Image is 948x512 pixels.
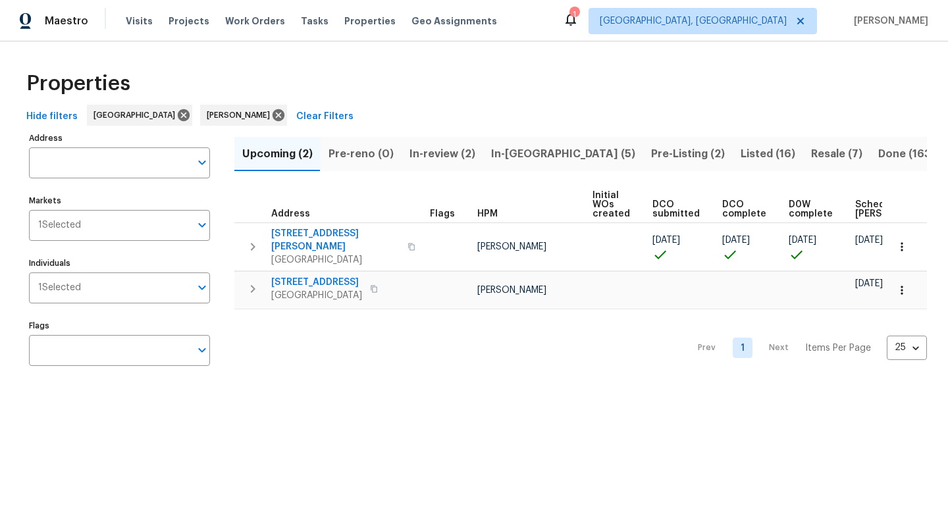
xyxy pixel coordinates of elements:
span: Upcoming (2) [242,145,313,163]
button: Open [193,153,211,172]
span: Pre-reno (0) [329,145,394,163]
div: [GEOGRAPHIC_DATA] [87,105,192,126]
div: 1 [569,8,579,21]
span: [DATE] [855,279,883,288]
span: Flags [430,209,455,218]
label: Individuals [29,259,210,267]
span: Projects [169,14,209,28]
label: Flags [29,322,210,330]
span: [GEOGRAPHIC_DATA] [93,109,180,122]
span: Geo Assignments [411,14,497,28]
span: D0W complete [789,200,833,218]
p: Items Per Page [805,342,871,355]
button: Open [193,216,211,234]
span: In-review (2) [409,145,475,163]
label: Address [29,134,210,142]
span: Pre-Listing (2) [651,145,725,163]
span: Properties [26,77,130,90]
span: Maestro [45,14,88,28]
button: Open [193,278,211,297]
button: Hide filters [21,105,83,129]
span: [PERSON_NAME] [849,14,928,28]
button: Clear Filters [291,105,359,129]
span: Scheduled [PERSON_NAME] [855,200,930,218]
span: [GEOGRAPHIC_DATA] [271,289,362,302]
span: 1 Selected [38,282,81,294]
span: [PERSON_NAME] [477,286,546,295]
span: Initial WOs created [592,191,630,218]
span: Done (163) [878,145,935,163]
span: [GEOGRAPHIC_DATA] [271,253,400,267]
div: [PERSON_NAME] [200,105,287,126]
span: DCO complete [722,200,766,218]
nav: Pagination Navigation [685,317,927,379]
button: Open [193,341,211,359]
span: [DATE] [722,236,750,245]
span: Visits [126,14,153,28]
span: [STREET_ADDRESS][PERSON_NAME] [271,227,400,253]
a: Goto page 1 [733,338,752,358]
span: [DATE] [789,236,816,245]
span: [DATE] [652,236,680,245]
span: [PERSON_NAME] [477,242,546,251]
span: [DATE] [855,236,883,245]
span: In-[GEOGRAPHIC_DATA] (5) [491,145,635,163]
span: HPM [477,209,498,218]
span: Properties [344,14,396,28]
span: Hide filters [26,109,78,125]
span: [GEOGRAPHIC_DATA], [GEOGRAPHIC_DATA] [600,14,787,28]
span: Tasks [301,16,329,26]
span: 1 Selected [38,220,81,231]
span: Resale (7) [811,145,862,163]
span: Work Orders [225,14,285,28]
span: Listed (16) [741,145,795,163]
label: Markets [29,197,210,205]
span: Clear Filters [296,109,354,125]
span: [PERSON_NAME] [207,109,275,122]
div: 25 [887,330,927,365]
span: Address [271,209,310,218]
span: DCO submitted [652,200,700,218]
span: [STREET_ADDRESS] [271,276,362,289]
